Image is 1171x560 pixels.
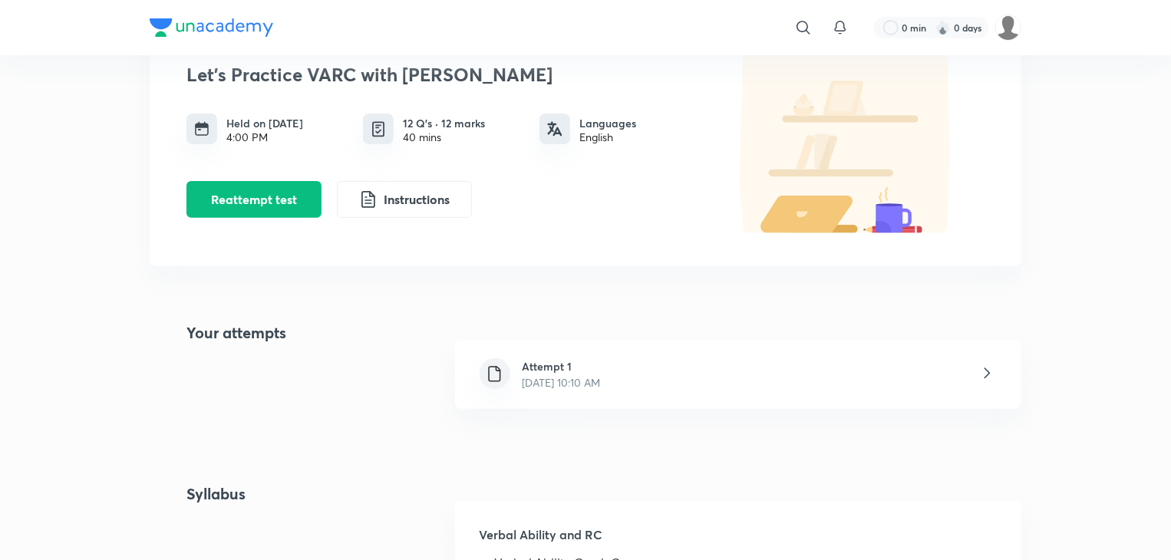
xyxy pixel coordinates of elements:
img: quiz info [369,120,388,139]
button: Instructions [337,181,472,218]
img: file [485,364,504,384]
h6: Held on [DATE] [226,115,303,131]
img: default [708,34,985,233]
h6: Languages [579,115,636,131]
h3: Let's Practice VARC with [PERSON_NAME] [186,64,701,86]
h6: Attempt 1 [523,358,601,374]
p: [DATE] 10:10 AM [523,374,601,390]
h5: Verbal Ability and RC [480,525,997,556]
img: streak [935,20,951,35]
img: instruction [359,190,378,209]
img: Anish Raj [995,15,1021,41]
div: 40 mins [403,131,485,143]
h6: 12 Q’s · 12 marks [403,115,485,131]
button: Reattempt test [186,181,322,218]
img: timing [194,121,209,137]
div: English [579,131,636,143]
img: languages [547,121,562,137]
div: 4:00 PM [226,131,303,143]
h4: Your attempts [150,321,286,427]
img: Company Logo [150,18,273,37]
